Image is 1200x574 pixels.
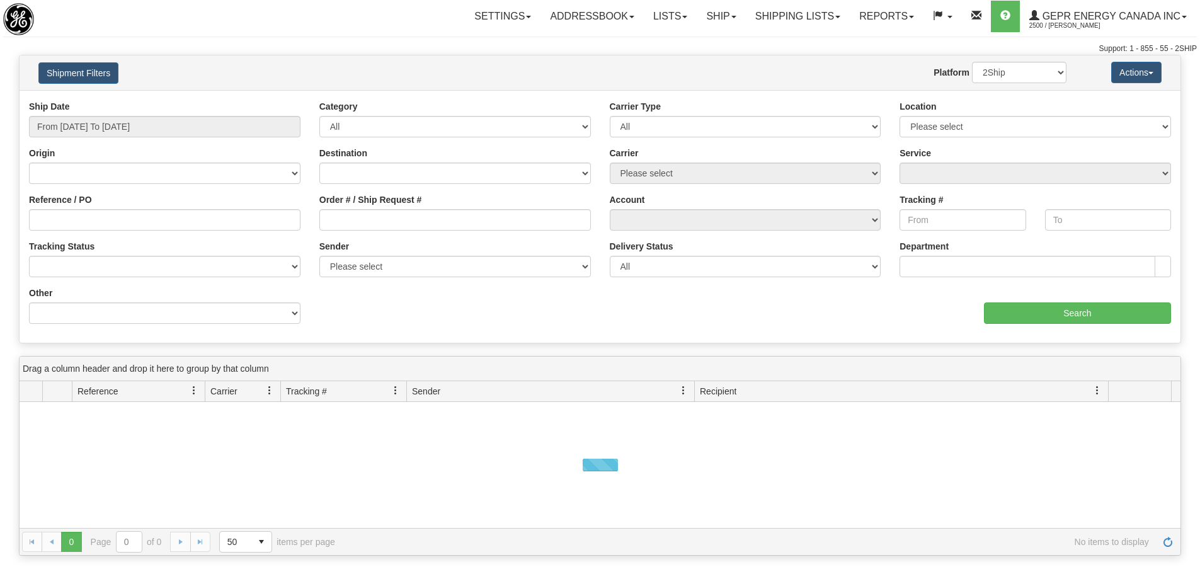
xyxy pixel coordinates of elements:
[227,536,244,548] span: 50
[251,532,271,552] span: select
[610,240,673,253] label: Delivery Status
[42,381,72,402] th: Press ctrl + space to group
[29,100,70,113] label: Ship Date
[3,3,34,35] img: logo2500.jpg
[644,1,697,32] a: Lists
[900,147,931,159] label: Service
[210,385,237,398] span: Carrier
[1158,532,1178,552] a: Refresh
[1039,11,1180,21] span: GEPR Energy Canada Inc
[29,287,52,299] label: Other
[697,1,745,32] a: Ship
[280,381,406,402] th: Press ctrl + space to group
[61,532,81,552] span: Page 0
[900,193,943,206] label: Tracking #
[319,147,367,159] label: Destination
[700,385,736,398] span: Recipient
[219,531,335,553] span: items per page
[610,100,661,113] label: Carrier Type
[1029,20,1124,32] span: 2500 / [PERSON_NAME]
[219,531,272,553] span: Page sizes drop down
[1045,209,1171,231] input: To
[20,357,1180,381] div: Drag a column header and drop it here to group by that column
[1087,380,1108,401] a: Recipient filter column settings
[353,537,1149,547] span: No items to display
[319,100,358,113] label: Category
[673,380,694,401] a: Sender filter column settings
[540,1,644,32] a: Addressbook
[610,193,645,206] label: Account
[29,193,92,206] label: Reference / PO
[205,381,280,402] th: Press ctrl + space to group
[77,385,118,398] span: Reference
[91,531,162,553] span: Page of 0
[319,193,422,206] label: Order # / Ship Request #
[412,385,440,398] span: Sender
[385,380,406,401] a: Tracking # filter column settings
[406,381,694,402] th: Press ctrl + space to group
[319,240,349,253] label: Sender
[934,66,969,79] label: Platform
[259,380,280,401] a: Carrier filter column settings
[1111,62,1162,83] button: Actions
[1020,1,1196,32] a: GEPR Energy Canada Inc 2500 / [PERSON_NAME]
[286,385,327,398] span: Tracking #
[183,380,205,401] a: Reference filter column settings
[38,62,118,84] button: Shipment Filters
[3,43,1197,54] div: Support: 1 - 855 - 55 - 2SHIP
[984,302,1171,324] input: Search
[850,1,923,32] a: Reports
[900,209,1026,231] input: From
[1108,381,1171,402] th: Press ctrl + space to group
[29,147,55,159] label: Origin
[694,381,1108,402] th: Press ctrl + space to group
[900,240,949,253] label: Department
[29,240,94,253] label: Tracking Status
[610,147,639,159] label: Carrier
[900,100,936,113] label: Location
[746,1,850,32] a: Shipping lists
[465,1,540,32] a: Settings
[72,381,205,402] th: Press ctrl + space to group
